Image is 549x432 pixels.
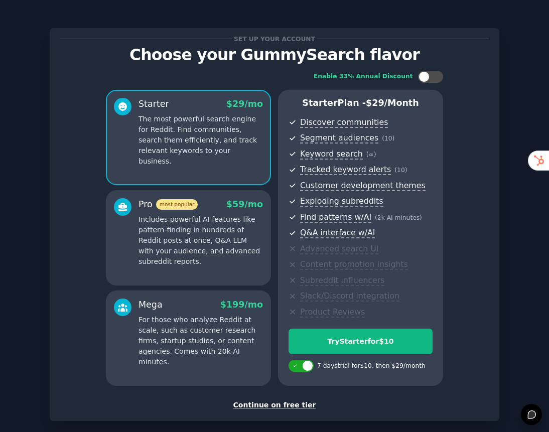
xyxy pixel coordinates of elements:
[139,315,263,367] p: For those who analyze Reddit at scale, such as customer research firms, startup studios, or conte...
[289,329,433,354] button: TryStarterfor$10
[220,300,263,310] span: $ 199 /mo
[375,214,422,221] span: ( 2k AI minutes )
[382,135,394,142] span: ( 10 )
[300,212,371,223] span: Find patterns w/AI
[289,336,432,347] div: Try Starter for $10
[300,181,426,191] span: Customer development themes
[156,199,198,210] span: most popular
[226,199,263,209] span: $ 59 /mo
[394,167,407,174] span: ( 10 )
[300,275,384,286] span: Subreddit influencers
[300,117,388,128] span: Discover communities
[139,198,198,211] div: Pro
[300,244,378,254] span: Advanced search UI
[139,98,169,110] div: Starter
[317,362,426,371] div: 7 days trial for $10 , then $ 29 /month
[139,114,263,167] p: The most powerful search engine for Reddit. Find communities, search them efficiently, and track ...
[366,98,419,108] span: $ 29 /month
[232,34,317,44] span: Set up your account
[139,214,263,267] p: Includes powerful AI features like pattern-finding in hundreds of Reddit posts at once, Q&A LLM w...
[60,46,489,64] p: Choose your GummySearch flavor
[60,400,489,410] div: Continue on free tier
[300,196,383,207] span: Exploding subreddits
[300,228,375,238] span: Q&A interface w/AI
[366,151,376,158] span: ( ∞ )
[139,299,163,311] div: Mega
[314,72,413,81] div: Enable 33% Annual Discount
[226,99,263,109] span: $ 29 /mo
[300,307,365,318] span: Product Reviews
[300,291,399,302] span: Slack/Discord integration
[289,97,433,109] p: Starter Plan -
[300,165,391,175] span: Tracked keyword alerts
[300,149,363,160] span: Keyword search
[300,133,378,143] span: Segment audiences
[300,259,408,270] span: Content promotion insights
